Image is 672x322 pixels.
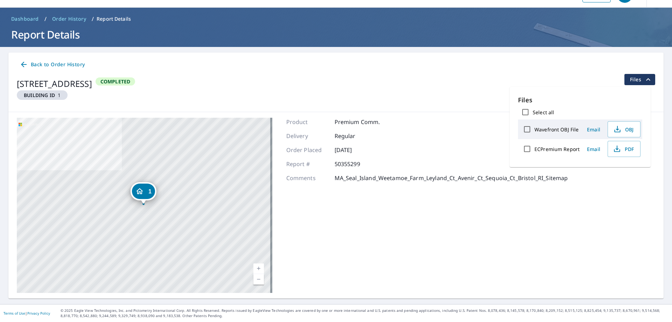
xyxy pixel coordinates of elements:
p: Regular [335,132,377,140]
p: Delivery [286,132,328,140]
h1: Report Details [8,27,664,42]
button: filesDropdownBtn-50355299 [624,74,655,85]
a: Current Level 17, Zoom In [253,263,264,274]
a: Dashboard [8,13,42,25]
p: MA_Seal_Island_Weetamoe_Farm_Leyland_Ct_Avenir_Ct_Sequoia_Ct_Bristol_RI_Sitemap [335,174,568,182]
button: Email [582,144,605,155]
nav: breadcrumb [8,13,664,25]
p: Product [286,118,328,126]
span: Completed [96,78,135,85]
span: Email [585,146,602,152]
a: Back to Order History [17,58,87,71]
p: | [3,311,50,315]
span: PDF [612,145,635,153]
li: / [44,15,47,23]
p: Report Details [97,15,131,22]
span: Files [630,75,652,84]
p: Files [518,95,642,105]
label: Select all [533,109,554,116]
span: Dashboard [11,15,39,22]
span: 1 [148,189,152,194]
li: / [92,15,94,23]
span: Order History [52,15,86,22]
span: OBJ [612,125,635,133]
p: Comments [286,174,328,182]
span: 1 [20,92,65,98]
p: Order Placed [286,146,328,154]
label: Wavefront OBJ File [534,126,579,133]
div: Dropped pin, building 1, Residential property, 2 Leyland Ct Britol, RI 02809 [131,182,156,204]
p: © 2025 Eagle View Technologies, Inc. and Pictometry International Corp. All Rights Reserved. Repo... [61,308,668,318]
button: PDF [608,141,640,157]
span: Back to Order History [20,60,85,69]
a: Terms of Use [3,311,25,316]
button: OBJ [608,121,640,137]
em: Building ID [24,92,55,98]
a: Current Level 17, Zoom Out [253,274,264,285]
span: Email [585,126,602,133]
button: Email [582,124,605,135]
div: [STREET_ADDRESS] [17,77,92,90]
p: 50355299 [335,160,377,168]
a: Privacy Policy [27,311,50,316]
label: ECPremium Report [534,146,580,152]
a: Order History [49,13,89,25]
p: Premium Comm. [335,118,380,126]
p: Report # [286,160,328,168]
p: [DATE] [335,146,377,154]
